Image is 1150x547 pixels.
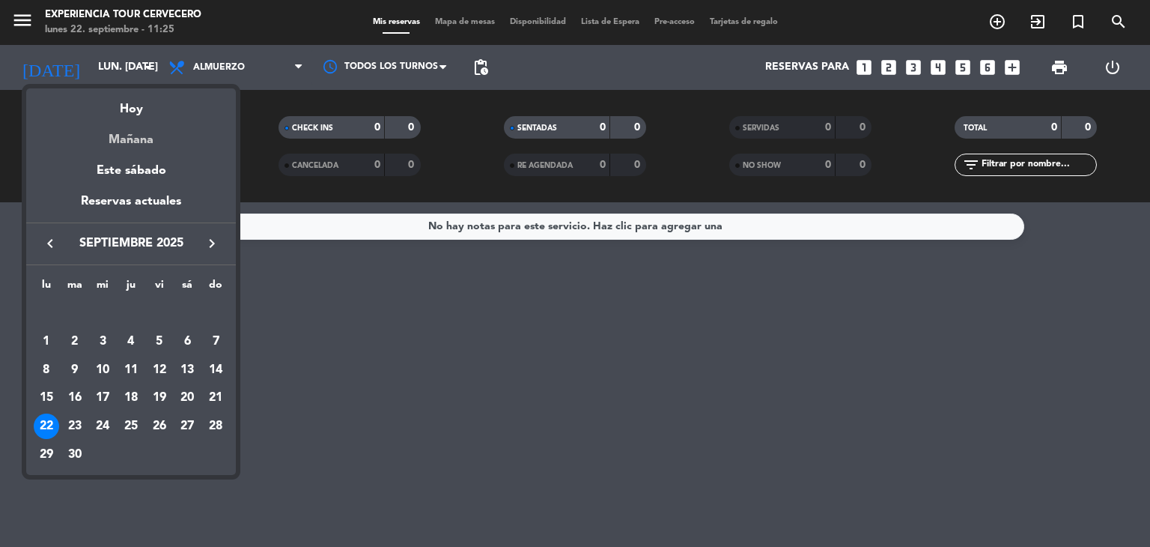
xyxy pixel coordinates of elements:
[34,442,59,468] div: 29
[61,441,89,469] td: 30 de septiembre de 2025
[88,327,117,356] td: 3 de septiembre de 2025
[147,329,172,354] div: 5
[174,356,202,384] td: 13 de septiembre de 2025
[117,327,145,356] td: 4 de septiembre de 2025
[32,384,61,412] td: 15 de septiembre de 2025
[34,414,59,439] div: 22
[118,329,144,354] div: 4
[88,412,117,441] td: 24 de septiembre de 2025
[145,327,174,356] td: 5 de septiembre de 2025
[26,88,236,119] div: Hoy
[90,385,115,411] div: 17
[32,441,61,469] td: 29 de septiembre de 2025
[88,356,117,384] td: 10 de septiembre de 2025
[201,412,230,441] td: 28 de septiembre de 2025
[32,412,61,441] td: 22 de septiembre de 2025
[203,329,228,354] div: 7
[174,329,200,354] div: 6
[117,412,145,441] td: 25 de septiembre de 2025
[90,329,115,354] div: 3
[61,384,89,412] td: 16 de septiembre de 2025
[32,299,230,327] td: SEP.
[198,234,225,253] button: keyboard_arrow_right
[145,412,174,441] td: 26 de septiembre de 2025
[34,329,59,354] div: 1
[61,327,89,356] td: 2 de septiembre de 2025
[203,357,228,383] div: 14
[62,329,88,354] div: 2
[147,357,172,383] div: 12
[88,384,117,412] td: 17 de septiembre de 2025
[34,385,59,411] div: 15
[201,356,230,384] td: 14 de septiembre de 2025
[62,385,88,411] div: 16
[174,412,202,441] td: 27 de septiembre de 2025
[32,356,61,384] td: 8 de septiembre de 2025
[174,327,202,356] td: 6 de septiembre de 2025
[118,357,144,383] div: 11
[117,356,145,384] td: 11 de septiembre de 2025
[62,357,88,383] div: 9
[118,414,144,439] div: 25
[201,276,230,300] th: domingo
[201,384,230,412] td: 21 de septiembre de 2025
[34,357,59,383] div: 8
[90,357,115,383] div: 10
[32,276,61,300] th: lunes
[117,384,145,412] td: 18 de septiembre de 2025
[203,414,228,439] div: 28
[201,327,230,356] td: 7 de septiembre de 2025
[61,356,89,384] td: 9 de septiembre de 2025
[88,276,117,300] th: miércoles
[26,192,236,223] div: Reservas actuales
[62,442,88,468] div: 30
[174,414,200,439] div: 27
[174,385,200,411] div: 20
[203,235,221,253] i: keyboard_arrow_right
[32,327,61,356] td: 1 de septiembre de 2025
[37,234,64,253] button: keyboard_arrow_left
[145,276,174,300] th: viernes
[147,385,172,411] div: 19
[41,235,59,253] i: keyboard_arrow_left
[90,414,115,439] div: 24
[64,234,198,253] span: septiembre 2025
[203,385,228,411] div: 21
[145,384,174,412] td: 19 de septiembre de 2025
[26,150,236,192] div: Este sábado
[174,357,200,383] div: 13
[61,276,89,300] th: martes
[174,276,202,300] th: sábado
[61,412,89,441] td: 23 de septiembre de 2025
[174,384,202,412] td: 20 de septiembre de 2025
[118,385,144,411] div: 18
[147,414,172,439] div: 26
[26,119,236,150] div: Mañana
[117,276,145,300] th: jueves
[62,414,88,439] div: 23
[145,356,174,384] td: 12 de septiembre de 2025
